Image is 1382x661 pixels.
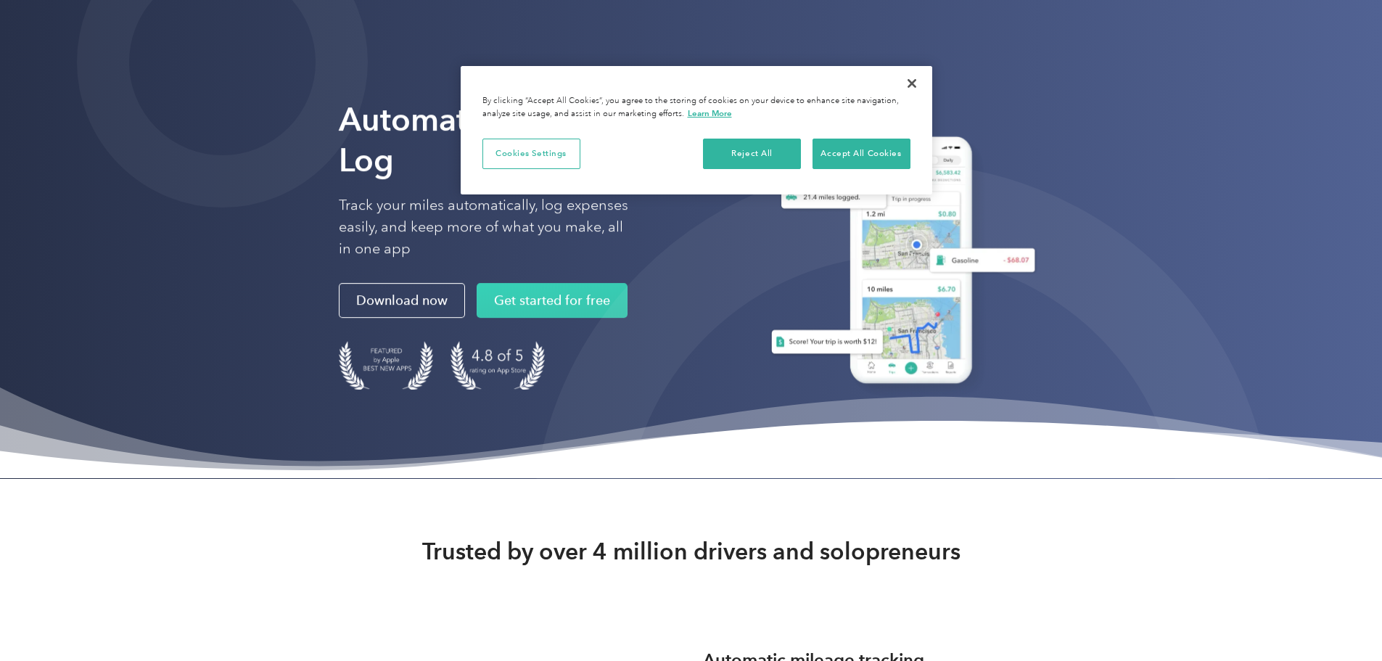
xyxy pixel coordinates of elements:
button: Reject All [703,139,801,169]
button: Close [896,67,928,99]
strong: Trusted by over 4 million drivers and solopreneurs [422,537,961,566]
button: Cookies Settings [482,139,580,169]
a: Download now [339,283,465,318]
a: More information about your privacy, opens in a new tab [688,108,732,118]
div: By clicking “Accept All Cookies”, you agree to the storing of cookies on your device to enhance s... [482,95,910,120]
img: 4.9 out of 5 stars on the app store [451,341,545,390]
div: Privacy [461,66,932,194]
p: Track your miles automatically, log expenses easily, and keep more of what you make, all in one app [339,194,629,260]
strong: Automate Your Mileage Log [339,100,688,179]
div: Cookie banner [461,66,932,194]
img: Badge for Featured by Apple Best New Apps [339,341,433,390]
button: Accept All Cookies [813,139,910,169]
a: Get started for free [477,283,628,318]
